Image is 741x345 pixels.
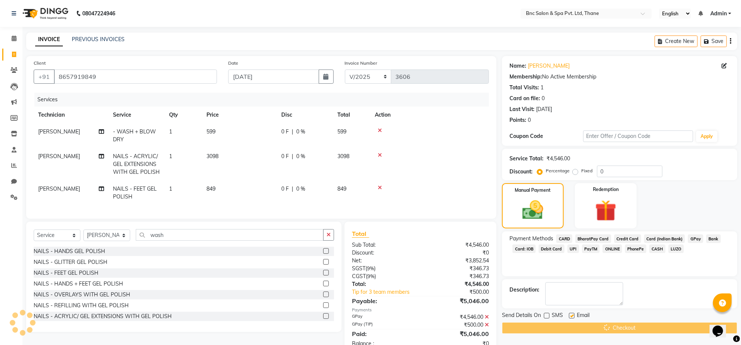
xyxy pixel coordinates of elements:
div: ₹346.73 [420,265,494,272]
img: _gift.svg [588,197,623,224]
span: | [292,153,293,160]
span: Card: IOB [512,244,536,253]
div: ₹5,046.00 [420,296,494,305]
div: ₹4,546.00 [420,313,494,321]
span: [PERSON_NAME] [38,128,80,135]
div: Discount: [509,168,533,176]
label: Invoice Number [345,60,377,67]
div: ₹3,852.54 [420,257,494,265]
th: Qty [165,107,202,123]
span: Bank [706,234,721,243]
span: 0 % [296,185,305,193]
b: 08047224946 [82,3,115,24]
div: Coupon Code [509,132,583,140]
label: Fixed [581,167,593,174]
div: ₹0 [420,249,494,257]
span: [PERSON_NAME] [38,153,80,160]
div: NAILS - OVERLAYS WITH GEL POLISH [34,291,130,299]
span: Credit Card [614,234,641,243]
div: NAILS - REFILLING WITH GEL POLISH [34,302,129,309]
div: 1 [541,84,543,92]
div: NAILS - HANDS + FEET GEL POLISH [34,280,123,288]
th: Total [333,107,370,123]
div: ( ) [346,265,420,272]
a: PREVIOUS INVOICES [72,36,125,43]
div: GPay [346,313,420,321]
span: 0 F [281,128,289,136]
label: Manual Payment [515,187,551,194]
span: PhonePe [625,244,646,253]
div: ₹4,546.00 [420,280,494,288]
span: | [292,128,293,136]
div: ₹346.73 [420,272,494,280]
div: ₹500.00 [433,288,494,296]
label: Client [34,60,46,67]
button: Create New [655,36,698,47]
div: Payable: [346,296,420,305]
span: 599 [337,128,346,135]
span: 1 [169,153,172,160]
div: Total Visits: [509,84,539,92]
th: Price [202,107,277,123]
input: Search or Scan [136,229,324,241]
div: Card on file: [509,95,540,102]
span: - WASH + BLOW DRY [113,128,156,143]
div: Discount: [346,249,420,257]
div: ₹4,546.00 [420,241,494,249]
a: [PERSON_NAME] [528,62,570,70]
span: [PERSON_NAME] [38,185,80,192]
span: CARD [556,234,572,243]
div: Service Total: [509,155,543,163]
div: Payments [352,307,489,313]
span: CGST [352,273,366,280]
span: Email [577,311,590,321]
span: 1 [169,185,172,192]
div: Last Visit: [509,105,535,113]
div: NAILS - HANDS GEL POLISH [34,247,105,255]
span: 0 % [296,128,305,136]
span: Total [352,230,369,238]
th: Service [108,107,165,123]
img: logo [19,3,70,24]
div: 0 [528,116,531,124]
span: | [292,185,293,193]
div: Description: [509,286,539,294]
button: Apply [696,131,717,142]
div: [DATE] [536,105,552,113]
span: 599 [206,128,215,135]
th: Disc [277,107,333,123]
a: Tip for 3 team members [346,288,433,296]
span: LUZO [668,244,684,253]
iframe: chat widget [710,315,734,338]
div: ( ) [346,272,420,280]
span: 9% [367,265,374,271]
div: Services [34,93,494,107]
div: Paid: [346,329,420,338]
div: GPay (TIP) [346,321,420,329]
div: Membership: [509,73,542,81]
div: Sub Total: [346,241,420,249]
label: Redemption [593,186,619,193]
div: No Active Membership [509,73,730,81]
input: Enter Offer / Coupon Code [583,130,693,142]
div: NAILS - FEET GEL POLISH [34,269,98,277]
a: INVOICE [35,33,63,46]
div: NAILS - ACRYLIC/ GEL EXTENSIONS WITH GEL POLISH [34,312,172,320]
span: PayTM [582,244,600,253]
button: +91 [34,70,55,84]
span: Admin [710,10,727,18]
input: Search by Name/Mobile/Email/Code [54,70,217,84]
span: SMS [552,311,563,321]
span: 0 F [281,153,289,160]
div: ₹500.00 [420,321,494,329]
div: Net: [346,257,420,265]
span: 0 % [296,153,305,160]
th: Technician [34,107,108,123]
div: Total: [346,280,420,288]
div: ₹4,546.00 [546,155,570,163]
span: 849 [206,185,215,192]
span: BharatPay Card [575,234,611,243]
img: _cash.svg [516,198,549,222]
span: 849 [337,185,346,192]
span: 3098 [206,153,218,160]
